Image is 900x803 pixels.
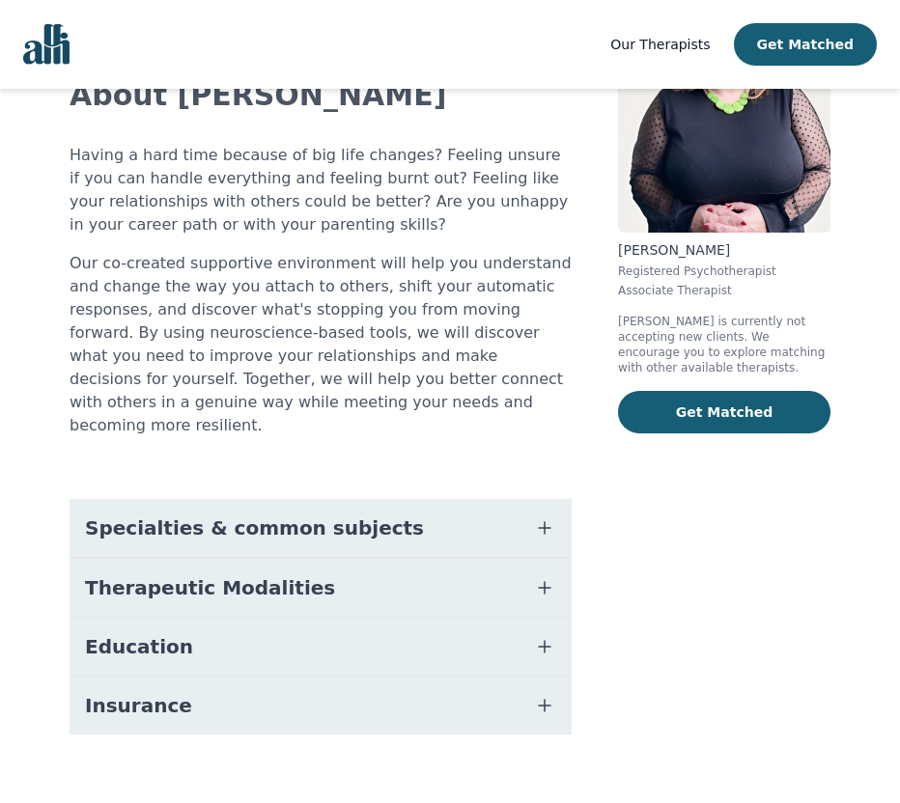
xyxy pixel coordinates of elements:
[734,23,877,66] button: Get Matched
[618,314,830,375] p: [PERSON_NAME] is currently not accepting new clients. We encourage you to explore matching with o...
[85,692,192,719] span: Insurance
[618,391,830,433] button: Get Matched
[618,283,830,298] p: Associate Therapist
[70,144,572,236] p: Having a hard time because of big life changes? Feeling unsure if you can handle everything and f...
[610,33,710,56] a: Our Therapists
[70,499,572,557] button: Specialties & common subjects
[23,24,70,65] img: alli logo
[618,263,830,279] p: Registered Psychotherapist
[85,574,335,601] span: Therapeutic Modalities
[70,78,572,113] h2: About [PERSON_NAME]
[70,559,572,617] button: Therapeutic Modalities
[70,677,572,734] button: Insurance
[70,618,572,676] button: Education
[85,633,193,660] span: Education
[85,514,424,541] span: Specialties & common subjects
[610,37,710,52] span: Our Therapists
[618,240,830,260] p: [PERSON_NAME]
[70,252,572,437] p: Our co-created supportive environment will help you understand and change the way you attach to o...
